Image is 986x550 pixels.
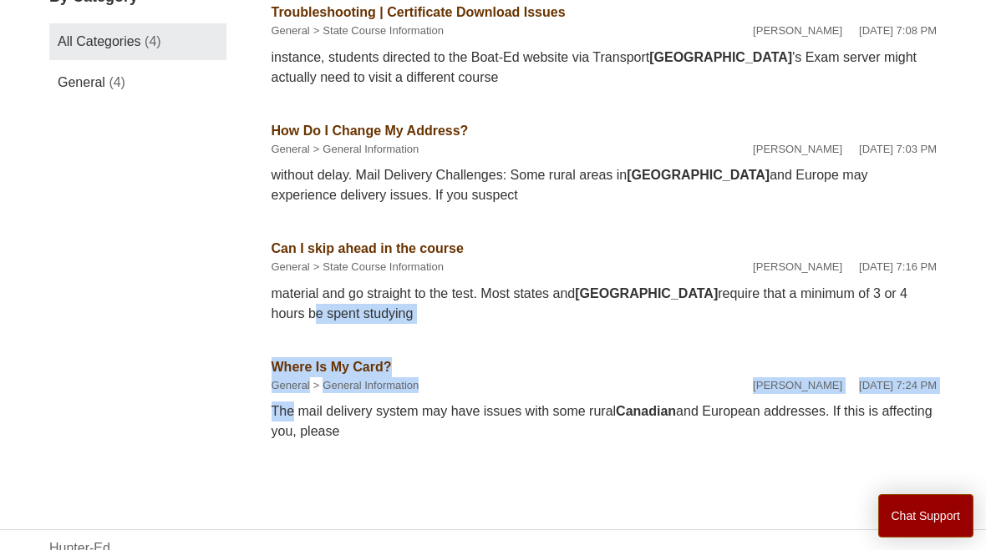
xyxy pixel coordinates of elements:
[145,34,161,48] span: (4)
[627,168,770,182] em: [GEOGRAPHIC_DATA]
[859,143,937,155] time: 02/12/2024, 19:03
[310,259,444,275] li: State Course Information
[878,494,974,537] button: Chat Support
[649,50,792,64] em: [GEOGRAPHIC_DATA]
[310,141,419,158] li: General Information
[272,379,310,391] a: General
[272,141,310,158] li: General
[58,34,141,48] span: All Categories
[272,143,310,155] a: General
[859,24,937,37] time: 02/12/2024, 19:08
[323,260,444,273] a: State Course Information
[272,360,392,374] a: Where Is My Card?
[272,124,469,138] a: How Do I Change My Address?
[272,260,310,273] a: General
[109,75,125,89] span: (4)
[310,377,419,394] li: General Information
[272,23,310,39] li: General
[575,286,718,300] em: [GEOGRAPHIC_DATA]
[753,23,842,39] li: [PERSON_NAME]
[49,23,226,60] a: All Categories (4)
[272,259,310,275] li: General
[272,165,938,205] div: without delay. Mail Delivery Challenges: Some rural areas in and Europe may experience delivery i...
[58,75,105,89] span: General
[272,284,938,324] div: material and go straight to the test. Most states and require that a minimum of 3 or 4 hours be s...
[323,379,419,391] a: General Information
[859,260,937,273] time: 02/12/2024, 19:16
[859,379,937,391] time: 02/12/2024, 19:24
[753,259,842,275] li: [PERSON_NAME]
[272,5,566,19] a: Troubleshooting | Certificate Download Issues
[310,23,444,39] li: State Course Information
[753,141,842,158] li: [PERSON_NAME]
[272,48,938,88] div: instance, students directed to the Boat-Ed website via Transport 's Exam server might actually ne...
[272,241,464,255] a: Can I skip ahead in the course
[272,377,310,394] li: General
[49,64,226,101] a: General (4)
[323,143,419,155] a: General Information
[272,24,310,37] a: General
[616,404,676,418] em: Canadian
[272,401,938,442] div: The mail delivery system may have issues with some rural and European addresses. If this is affec...
[753,377,842,394] li: [PERSON_NAME]
[323,24,444,37] a: State Course Information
